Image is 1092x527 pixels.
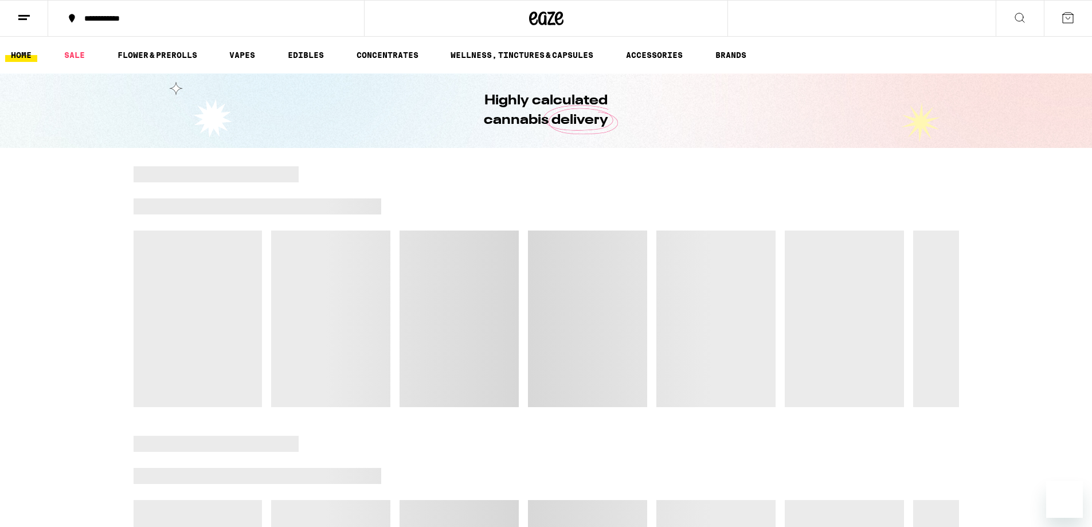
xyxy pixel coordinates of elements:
a: WELLNESS, TINCTURES & CAPSULES [445,48,599,62]
iframe: Button to launch messaging window [1046,481,1083,518]
a: SALE [58,48,91,62]
h1: Highly calculated cannabis delivery [452,91,641,130]
a: EDIBLES [282,48,330,62]
a: BRANDS [710,48,752,62]
a: FLOWER & PREROLLS [112,48,203,62]
a: CONCENTRATES [351,48,424,62]
a: ACCESSORIES [620,48,688,62]
a: HOME [5,48,37,62]
a: VAPES [224,48,261,62]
